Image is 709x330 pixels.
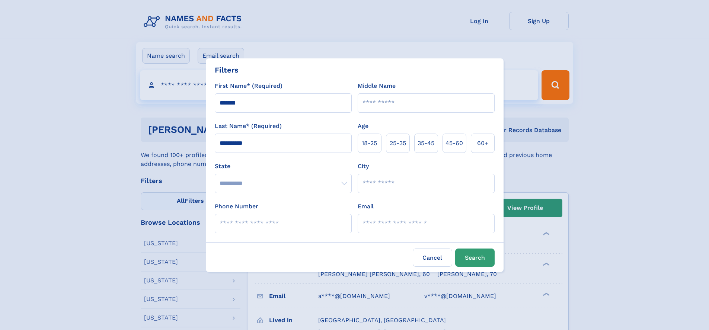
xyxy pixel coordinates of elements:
[358,202,374,211] label: Email
[358,81,396,90] label: Middle Name
[418,139,434,148] span: 35‑45
[215,202,258,211] label: Phone Number
[215,64,239,76] div: Filters
[477,139,488,148] span: 60+
[215,162,352,171] label: State
[358,122,368,131] label: Age
[362,139,377,148] span: 18‑25
[358,162,369,171] label: City
[390,139,406,148] span: 25‑35
[445,139,463,148] span: 45‑60
[455,249,495,267] button: Search
[215,81,282,90] label: First Name* (Required)
[413,249,452,267] label: Cancel
[215,122,282,131] label: Last Name* (Required)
